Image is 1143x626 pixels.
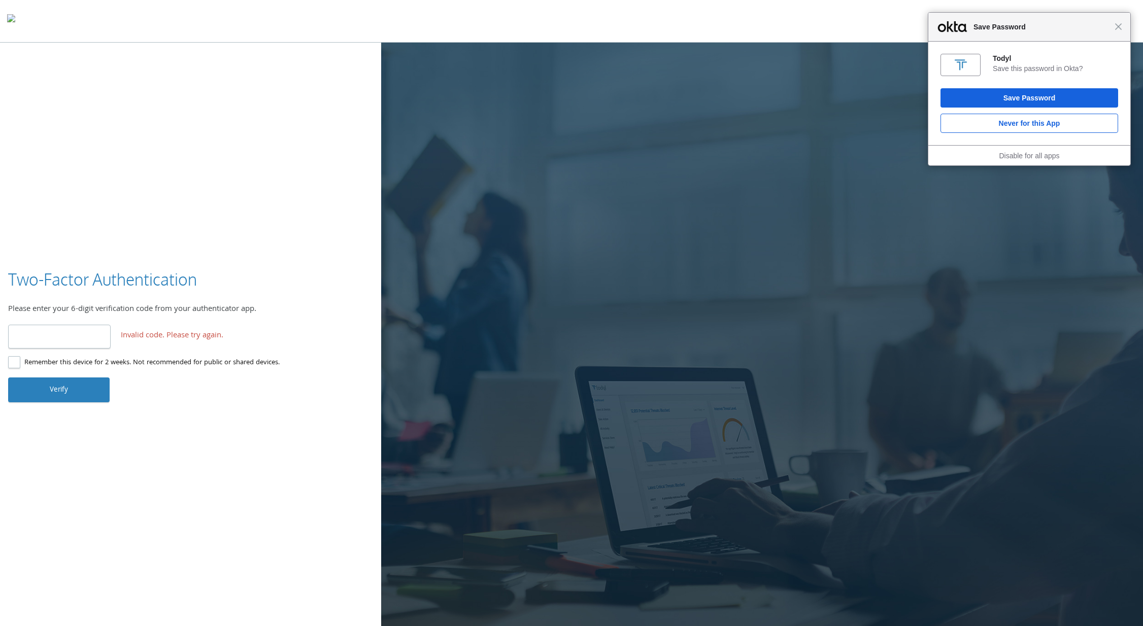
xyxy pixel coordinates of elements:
div: Save this password in Okta? [993,64,1118,73]
h3: Two-Factor Authentication [8,268,197,291]
span: Close [1115,23,1122,30]
div: Please enter your 6-digit verification code from your authenticator app. [8,303,373,317]
button: Verify [8,377,110,402]
button: Save Password [940,88,1118,108]
img: todyl-logo-dark.svg [7,11,15,31]
span: Save Password [968,21,1115,33]
label: Remember this device for 2 weeks. Not recommended for public or shared devices. [8,357,280,369]
a: Disable for all apps [999,152,1059,160]
button: Never for this App [940,114,1118,133]
img: OnI6MIihcG0AAAAASUVORK5CYII= [953,57,969,73]
span: Invalid code. Please try again. [121,330,223,343]
div: Todyl [993,54,1118,63]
